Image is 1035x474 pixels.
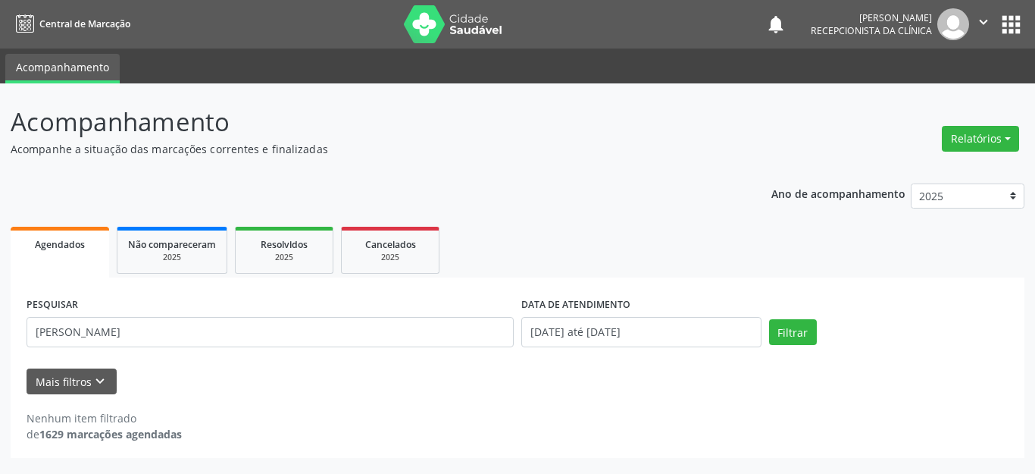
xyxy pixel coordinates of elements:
[811,11,932,24] div: [PERSON_NAME]
[27,317,514,347] input: Nome, CNS
[128,252,216,263] div: 2025
[811,24,932,37] span: Recepcionista da clínica
[765,14,786,35] button: notifications
[27,410,182,426] div: Nenhum item filtrado
[771,184,905,202] p: Ano de acompanhamento
[11,103,721,141] p: Acompanhamento
[27,426,182,442] div: de
[942,126,1019,152] button: Relatórios
[35,238,85,251] span: Agendados
[39,427,182,441] strong: 1629 marcações agendadas
[27,369,117,395] button: Mais filtroskeyboard_arrow_down
[5,54,120,83] a: Acompanhamento
[92,373,108,390] i: keyboard_arrow_down
[521,294,630,317] label: DATA DE ATENDIMENTO
[261,238,308,251] span: Resolvidos
[352,252,428,263] div: 2025
[975,14,992,30] i: 
[11,141,721,157] p: Acompanhe a situação das marcações correntes e finalizadas
[39,17,130,30] span: Central de Marcação
[27,294,78,317] label: PESQUISAR
[246,252,322,263] div: 2025
[11,11,130,36] a: Central de Marcação
[998,11,1024,38] button: apps
[969,8,998,40] button: 
[128,238,216,251] span: Não compareceram
[769,319,817,345] button: Filtrar
[937,8,969,40] img: img
[365,238,416,251] span: Cancelados
[521,317,761,347] input: Selecione um intervalo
